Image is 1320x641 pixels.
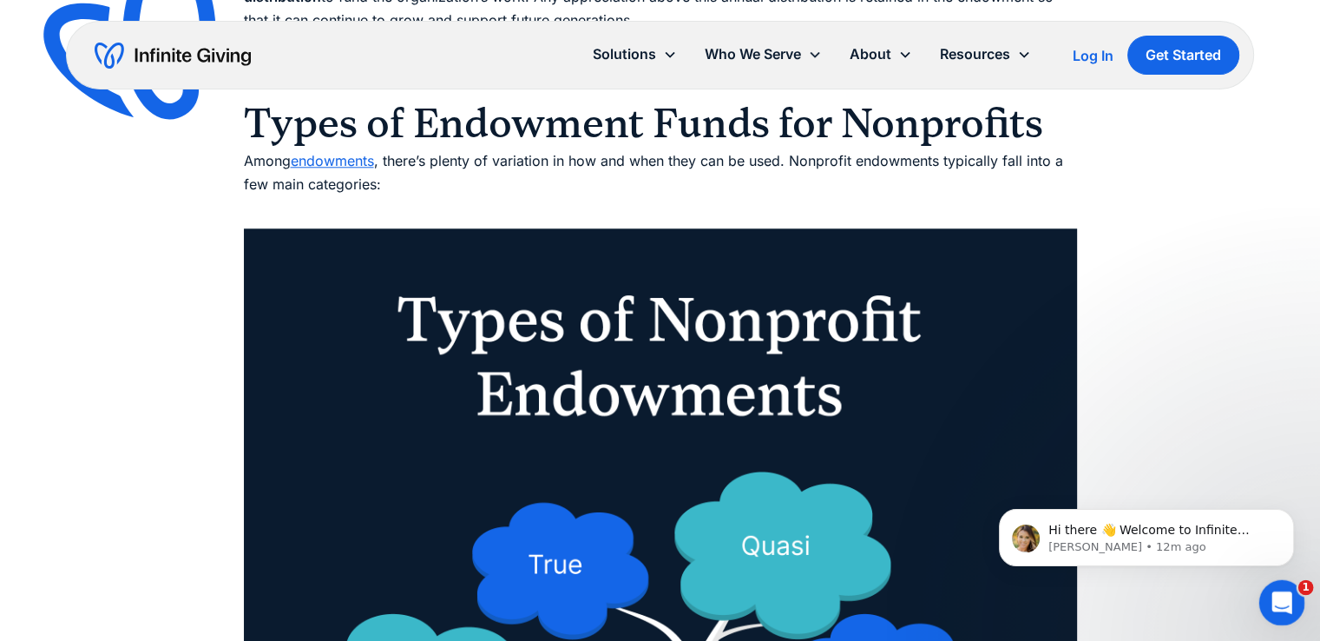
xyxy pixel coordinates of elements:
[1298,580,1314,596] span: 1
[1073,45,1113,66] a: Log In
[1259,580,1305,626] iframe: Intercom live chat
[244,149,1077,221] p: Among , there’s plenty of variation in how and when they can be used. Nonprofit endowments typica...
[973,472,1320,594] iframe: Intercom notifications message
[1127,36,1239,75] a: Get Started
[850,43,891,66] div: About
[593,43,656,66] div: Solutions
[836,36,926,73] div: About
[244,97,1077,149] h2: Types of Endowment Funds for Nonprofits
[926,36,1045,73] div: Resources
[940,43,1010,66] div: Resources
[95,42,251,69] a: home
[691,36,836,73] div: Who We Serve
[291,152,374,169] a: endowments
[705,43,801,66] div: Who We Serve
[579,36,691,73] div: Solutions
[1073,49,1113,63] div: Log In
